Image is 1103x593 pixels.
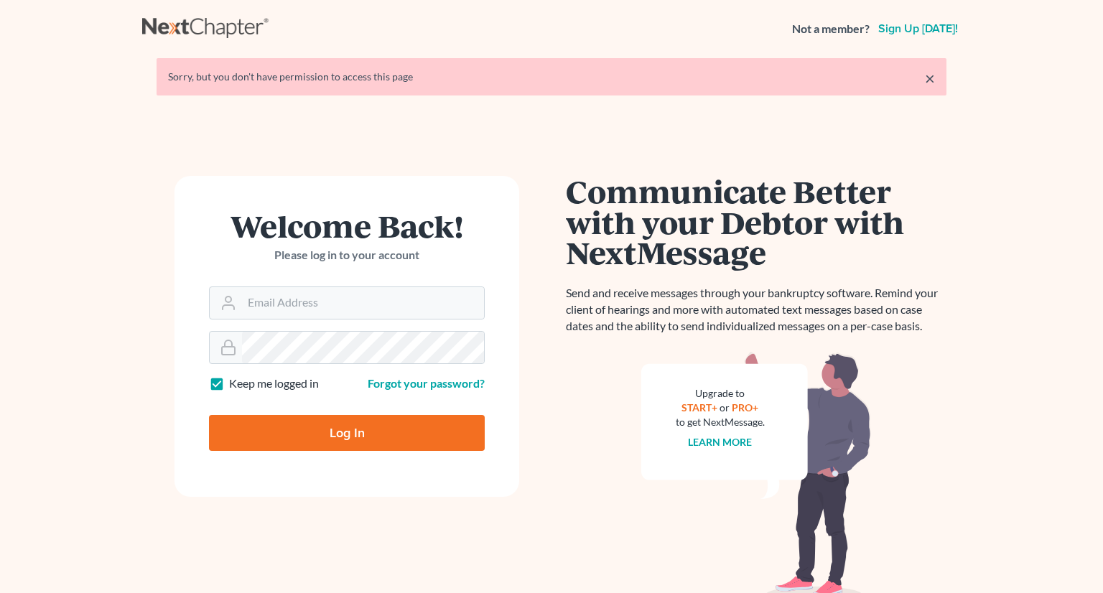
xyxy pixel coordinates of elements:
span: or [720,401,730,414]
h1: Communicate Better with your Debtor with NextMessage [566,176,946,268]
p: Please log in to your account [209,247,485,263]
a: PRO+ [732,401,759,414]
strong: Not a member? [792,21,870,37]
a: Sign up [DATE]! [875,23,961,34]
a: Learn more [689,436,753,448]
a: Forgot your password? [368,376,485,390]
a: START+ [682,401,718,414]
div: to get NextMessage. [676,415,765,429]
input: Log In [209,415,485,451]
label: Keep me logged in [229,375,319,392]
a: × [925,70,935,87]
div: Upgrade to [676,386,765,401]
div: Sorry, but you don't have permission to access this page [168,70,935,84]
h1: Welcome Back! [209,210,485,241]
p: Send and receive messages through your bankruptcy software. Remind your client of hearings and mo... [566,285,946,335]
input: Email Address [242,287,484,319]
